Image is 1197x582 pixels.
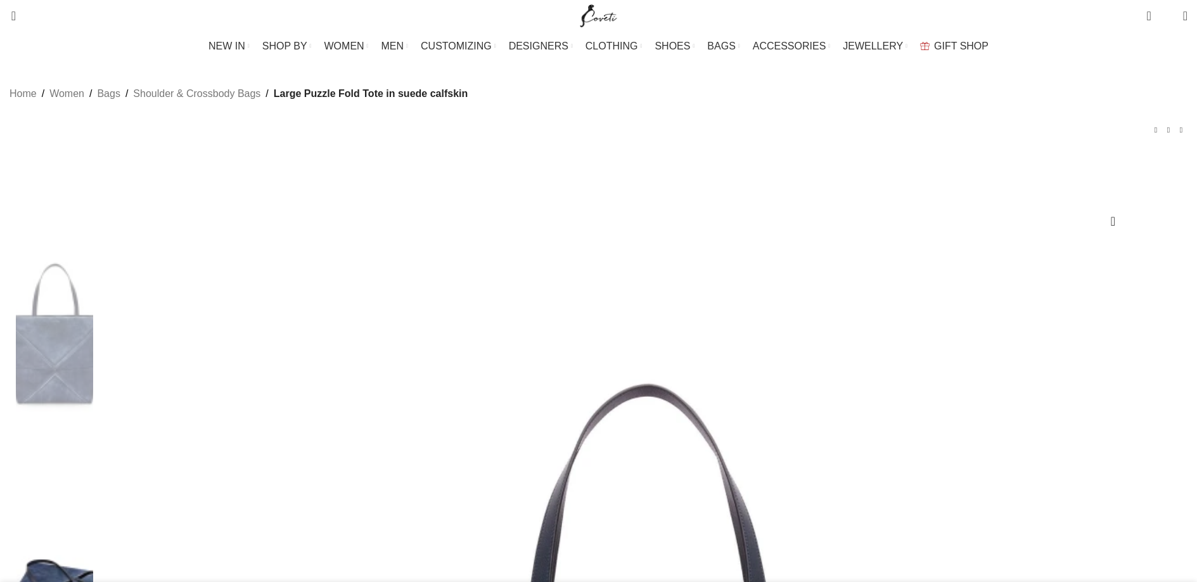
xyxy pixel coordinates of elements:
a: WOMEN [324,34,369,59]
a: SHOP BY [262,34,312,59]
span: ACCESSORIES [753,40,826,52]
a: Search [3,3,16,29]
a: Next product [1175,124,1187,136]
span: SHOP BY [262,40,307,52]
span: NEW IN [208,40,245,52]
span: 0 [1148,6,1157,16]
a: MEN [381,34,408,59]
a: CUSTOMIZING [421,34,496,59]
nav: Breadcrumb [10,86,468,102]
span: Large Puzzle Fold Tote in suede calfskin [274,86,468,102]
a: BAGS [707,34,739,59]
a: JEWELLERY [843,34,907,59]
div: My Wishlist [1161,3,1174,29]
a: Shoulder & Crossbody Bags [133,86,260,102]
a: Previous product [1149,124,1162,136]
a: Home [10,86,37,102]
span: JEWELLERY [843,40,903,52]
a: Women [49,86,84,102]
span: WOMEN [324,40,364,52]
span: GIFT SHOP [934,40,989,52]
a: SHOES [655,34,695,59]
div: Main navigation [3,34,1194,59]
span: CUSTOMIZING [421,40,492,52]
a: NEW IN [208,34,250,59]
img: GiftBag [920,42,930,50]
span: MEN [381,40,404,52]
a: 0 [1140,3,1157,29]
a: Site logo [577,10,620,20]
span: CLOTHING [586,40,638,52]
a: Bags [97,86,120,102]
a: GIFT SHOP [920,34,989,59]
a: ACCESSORIES [753,34,831,59]
span: BAGS [707,40,735,52]
a: DESIGNERS [509,34,573,59]
a: CLOTHING [586,34,643,59]
span: 0 [1163,13,1173,22]
span: SHOES [655,40,690,52]
span: DESIGNERS [509,40,568,52]
img: LOEWE puzzle bag [16,235,93,441]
